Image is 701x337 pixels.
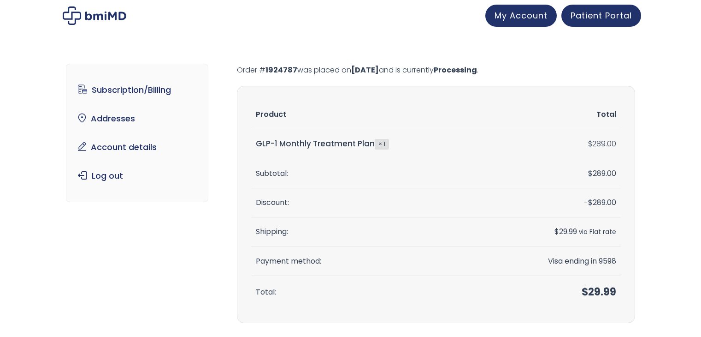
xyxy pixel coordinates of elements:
[490,247,621,276] td: Visa ending in 9598
[588,138,592,149] span: $
[490,188,621,217] td: -
[73,109,201,128] a: Addresses
[588,138,616,149] bdi: 289.00
[554,226,559,237] span: $
[251,276,491,309] th: Total:
[251,129,491,159] td: GLP-1 Monthly Treatment Plan
[561,5,641,27] a: Patient Portal
[251,100,491,129] th: Product
[265,65,297,75] mark: 1924787
[554,226,577,237] span: 29.99
[588,197,593,208] span: $
[588,197,616,208] span: 289.00
[251,217,491,247] th: Shipping:
[485,5,557,27] a: My Account
[73,80,201,100] a: Subscription/Billing
[63,6,126,25] img: My account
[66,64,208,202] nav: Account pages
[251,188,491,217] th: Discount:
[351,65,379,75] mark: [DATE]
[237,64,635,77] p: Order # was placed on and is currently .
[73,138,201,157] a: Account details
[588,168,593,179] span: $
[251,247,491,276] th: Payment method:
[582,285,616,299] span: 29.99
[375,139,389,149] strong: × 1
[251,159,491,188] th: Subtotal:
[495,10,548,21] span: My Account
[571,10,632,21] span: Patient Portal
[588,168,616,179] span: 289.00
[582,285,588,299] span: $
[434,65,477,75] mark: Processing
[490,100,621,129] th: Total
[73,166,201,186] a: Log out
[579,228,616,236] small: via Flat rate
